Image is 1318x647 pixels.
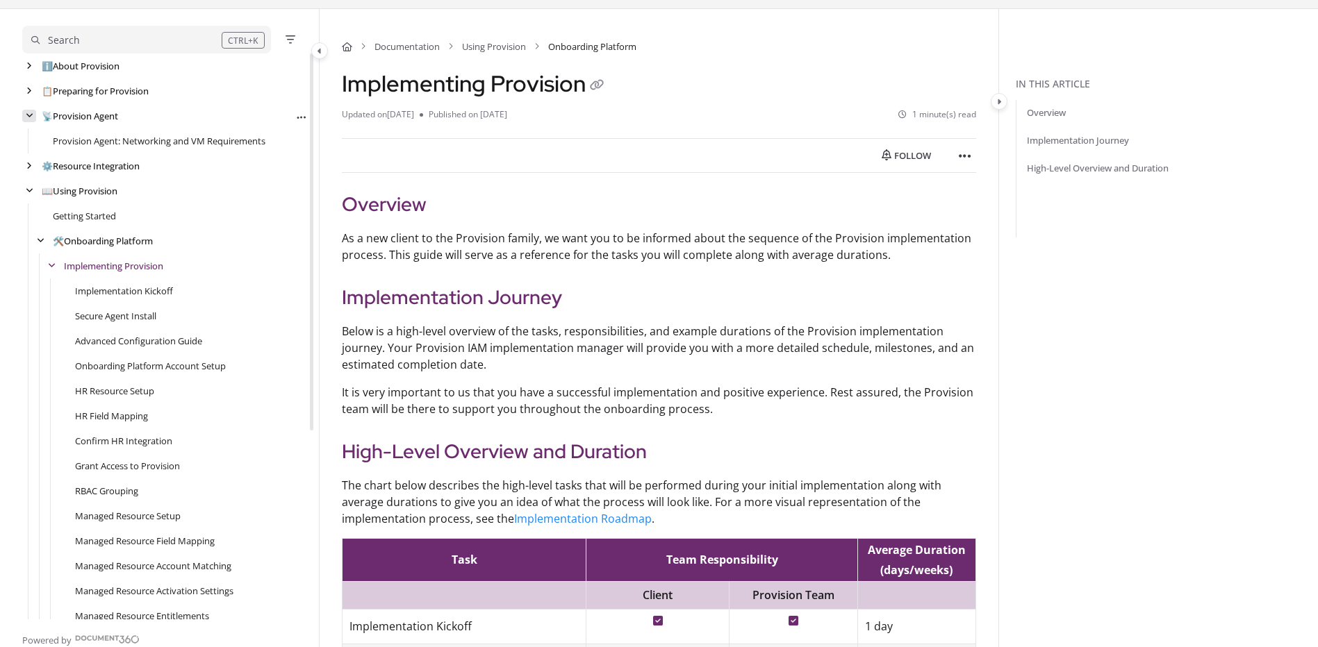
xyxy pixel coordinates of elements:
[75,584,233,598] a: Managed Resource Activation Settings
[42,184,117,198] a: Using Provision
[53,234,153,248] a: Onboarding Platform
[75,409,148,423] a: HR Field Mapping
[870,144,943,167] button: Follow
[420,108,507,121] li: Published on [DATE]
[1027,161,1169,175] a: High-Level Overview and Duration
[64,259,163,273] a: Implementing Provision
[1027,133,1129,147] a: Implementation Journey
[343,610,586,644] td: Implementation Kickoff
[342,384,976,417] p: It is very important to us that you have a successful implementation and positive experience. Res...
[75,484,138,498] a: RBAC Grouping
[33,235,47,248] div: arrow
[342,477,976,527] p: The chart below describes the high-level tasks that will be performed during your initial impleme...
[75,359,226,373] a: Onboarding Platform Account Setup
[22,630,140,647] a: Powered by Document360 - opens in a new tab
[342,40,352,53] a: Home
[53,134,265,148] a: Provision Agent: Networking and VM Requirements
[44,260,58,273] div: arrow
[22,85,36,98] div: arrow
[22,60,36,73] div: arrow
[22,26,271,53] button: Search
[342,323,976,373] p: Below is a high-level overview of the tasks, responsibilities, and example durations of the Provi...
[1027,106,1066,119] a: Overview
[75,509,181,523] a: Managed Resource Setup
[514,511,652,526] a: Implementation Roadmap
[868,542,966,578] span: Average Duration (days/weeks)
[1016,76,1312,92] div: In this article
[342,230,976,263] p: As a new client to the Provision family, we want you to be informed about the sequence of the Pro...
[22,633,72,647] span: Powered by
[75,635,140,644] img: Document360
[548,40,636,53] span: Onboarding Platform
[42,59,120,73] a: About Provision
[294,110,308,124] button: Article more options
[954,144,976,167] button: Article more options
[342,108,420,121] li: Updated on [DATE]
[75,559,231,573] a: Managed Resource Account Matching
[311,42,328,59] button: Category toggle
[53,209,116,223] a: Getting Started
[48,33,80,48] div: Search
[42,109,118,123] a: Provision Agent
[586,582,730,610] th: Client
[462,40,526,53] a: Using Provision
[22,110,36,123] div: arrow
[42,84,149,98] a: Preparing for Provision
[42,110,53,122] span: 📡
[22,185,36,198] div: arrow
[586,75,608,97] button: Copy link of Implementing Provision
[222,32,265,49] div: CTRL+K
[75,434,172,448] a: Confirm HR Integration
[282,31,299,48] button: Filter
[374,40,440,53] a: Documentation
[342,190,976,219] h2: Overview
[22,160,36,173] div: arrow
[42,160,53,172] span: ⚙️
[857,610,975,644] td: 1 day
[342,437,976,466] h2: High-Level Overview and Duration
[75,384,154,398] a: HR Resource Setup
[75,459,180,473] a: Grant Access to Provision
[53,235,64,247] span: 🛠️
[42,159,140,173] a: Resource Integration
[75,334,202,348] a: Advanced Configuration Guide
[666,552,778,567] span: Team Responsibility
[730,582,858,610] th: Provision Team
[342,70,608,97] h1: Implementing Provision
[342,283,976,312] h2: Implementation Journey
[42,60,53,72] span: ℹ️
[75,284,173,298] a: Implementation Kickoff
[991,93,1007,110] button: Category toggle
[75,309,156,323] a: Secure Agent Install
[898,108,976,121] li: 1 minute(s) read
[452,552,477,567] span: Task
[75,534,215,548] a: Managed Resource Field Mapping
[42,185,53,197] span: 📖
[75,609,209,623] a: Managed Resource Entitlements
[42,85,53,97] span: 📋
[294,108,308,124] div: More options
